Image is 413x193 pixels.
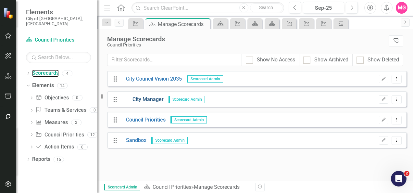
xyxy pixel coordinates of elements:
[404,171,409,176] span: 2
[257,56,295,64] div: Show No Access
[54,157,64,162] div: 15
[170,116,207,123] span: Scorecard Admin
[153,184,191,190] a: Council Priorities
[259,5,273,10] span: Search
[32,156,50,163] a: Reports
[121,137,146,144] a: Sandbox
[26,36,91,44] a: Council Priorities
[121,75,182,83] a: City Council Vision 2035
[77,144,88,150] div: 0
[3,7,15,19] img: ClearPoint Strategy
[368,56,399,64] div: Show Deleted
[303,2,344,14] button: Sep-25
[121,96,164,103] a: City Manager
[26,16,91,27] small: City of [GEOGRAPHIC_DATA], [GEOGRAPHIC_DATA]
[35,94,69,102] a: Objectives
[391,171,407,187] iframe: Intercom live chat
[26,8,91,16] span: Elements
[169,96,205,103] span: Scorecard Admin
[35,119,68,126] a: Measures
[35,143,74,151] a: Action Items
[121,116,166,124] a: Council Priorities
[35,131,84,139] a: Council Priorities
[158,20,209,28] div: Manage Scorecards
[71,120,81,125] div: 2
[35,107,86,114] a: Teams & Services
[151,137,188,144] span: Scorecard Admin
[131,2,284,14] input: Search ClearPoint...
[32,70,59,77] a: Scorecards
[90,108,100,113] div: 0
[187,75,223,83] span: Scorecard Admin
[396,2,407,14] button: MG
[107,43,385,47] div: Council Priorities
[62,71,72,76] div: 4
[104,184,140,190] span: Scorecard Admin
[57,83,68,88] div: 14
[107,54,242,66] input: Filter Scorecards...
[72,95,82,101] div: 0
[250,3,282,12] button: Search
[144,184,250,191] div: » Manage Scorecards
[26,52,91,63] input: Search Below...
[87,132,98,137] div: 12
[107,35,385,43] div: Manage Scorecards
[305,4,342,12] div: Sep-25
[32,82,54,89] a: Elements
[314,56,348,64] div: Show Archived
